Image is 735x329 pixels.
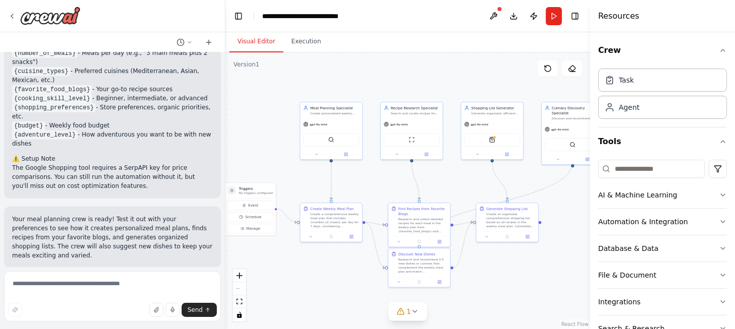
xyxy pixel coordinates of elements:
g: Edge from 232b83fd-ec60-4409-83fb-c2c8f1cc5894 to cfb37a9a-2313-42a7-ae98-f3c5e0585221 [454,220,473,270]
button: zoom in [233,269,246,282]
button: Execution [283,31,329,52]
li: - Store preferences, organic priorities, etc. [12,103,213,121]
code: {adventure_level} [12,130,77,140]
span: Schedule [245,215,261,220]
span: gpt-4o-mini [471,122,488,126]
img: ScrapeWebsiteTool [409,137,415,143]
div: Task [619,75,634,85]
button: Event [227,201,274,210]
div: Culinary Discovery SpecialistDiscover and recommend new dishes and cuisines that align with {diet... [541,102,604,165]
button: Start a new chat [201,36,217,48]
button: Open in side panel [332,151,360,157]
li: - Weekly food budget [12,121,213,130]
li: - How adventurous you want to be with new dishes [12,130,213,148]
img: SerperDevTool [569,142,576,148]
div: AI & Machine Learning [598,190,677,200]
div: Integrations [598,297,640,307]
button: Switch to previous chat [173,36,197,48]
div: Version 1 [233,60,260,69]
code: {cooking_skill_level} [12,94,92,103]
button: Tools [598,127,727,156]
code: {budget} [12,121,45,130]
button: AI & Machine Learning [598,182,727,208]
button: Manage [227,224,274,233]
div: Discover and recommend new dishes and cuisines that align with {dietary_preferences} and {adventu... [552,116,601,120]
div: Research and collect detailed recipes for each meal in the weekly plan from {favorite_food_blogs}... [398,217,447,233]
div: React Flow controls [233,269,246,321]
button: Open in side panel [519,234,536,240]
div: Shopping List Generator [471,105,520,110]
li: - Preferred cuisines (Mediterranean, Asian, Mexican, etc.) [12,67,213,85]
button: No output available [409,279,430,285]
div: Recipe Research SpecialistSearch and curate recipes from {favorite_food_blogs} and discover new d... [380,102,443,160]
h3: Triggers [239,186,273,191]
span: Event [249,203,259,208]
button: Open in side panel [343,234,360,240]
div: Search and curate recipes from {favorite_food_blogs} and discover new dishes that match the weekl... [391,111,440,115]
button: File & Document [598,262,727,288]
button: Automation & Integration [598,209,727,235]
code: {favorite_food_blogs} [12,85,92,94]
div: Create Weekly Meal PlanCreate a comprehensive weekly meal plan that includes {number_of_meals} pe... [300,203,363,242]
button: Integrations [598,289,727,315]
button: 1 [388,302,427,321]
div: Discover New Dishes [398,251,436,256]
g: Edge from 9a70a1b5-de28-42b1-9dde-11c89bb39fd8 to cfb37a9a-2313-42a7-ae98-f3c5e0585221 [454,220,473,227]
button: Open in side panel [431,239,448,245]
div: Shopping List GeneratorGenerate organized, efficient shopping lists based on the weekly meal plan... [461,102,524,160]
g: Edge from triggers to 253c215f-1d11-4948-8cca-934a61443dc1 [276,206,297,225]
button: Click to speak your automation idea [166,303,180,317]
li: - Your go-to recipe sources [12,85,213,94]
button: Upload files [149,303,164,317]
img: SerpApiGoogleShoppingTool [489,137,495,143]
g: Edge from d4f1fbf9-7b72-4ac4-9760-5199f469a656 to cfb37a9a-2313-42a7-ae98-f3c5e0585221 [489,162,510,200]
nav: breadcrumb [262,11,364,21]
code: {cuisine_types} [12,67,70,76]
span: gpt-4o-mini [551,127,569,131]
h4: Resources [598,10,639,22]
div: Generate organized, efficient shopping lists based on the weekly meal plan and recipes, categoriz... [471,111,520,115]
li: - Meals per day (e.g., "3 main meals plus 2 snacks") [12,48,213,67]
div: Automation & Integration [598,217,688,227]
button: Hide left sidebar [231,9,246,23]
button: Open in side panel [431,279,448,285]
button: No output available [409,239,430,245]
button: Improve this prompt [8,303,22,317]
div: Create personalized weekly meal plans based on {dietary_preferences}, {number_of_meals}, and {cui... [310,111,359,115]
code: {number_of_meals} [12,49,77,58]
h2: ⚠️ Setup Note [12,154,213,163]
button: Open in side panel [493,151,521,157]
div: Create a comprehensive weekly meal plan that includes {number_of_meals} per day for 7 days, consi... [310,212,359,228]
div: File & Document [598,270,657,280]
span: gpt-4o-mini [310,122,328,126]
button: Hide right sidebar [568,9,582,23]
div: Meal Planning SpecialistCreate personalized weekly meal plans based on {dietary_preferences}, {nu... [300,102,363,160]
g: Edge from 86ae62fc-cb76-4276-ab80-dde22a407f4b to 9a70a1b5-de28-42b1-9dde-11c89bb39fd8 [409,161,422,200]
div: Research and recommend 3-5 new dishes or cuisines that complement the weekly meal plan and match ... [398,257,447,274]
button: No output available [320,234,342,240]
div: Culinary Discovery Specialist [552,105,601,115]
p: The Google Shopping tool requires a SerpAPI key for price comparisons. You can still run the auto... [12,163,213,190]
button: fit view [233,295,246,308]
button: Visual Editor [229,31,283,52]
a: React Flow attribution [561,321,589,327]
span: Send [188,306,203,314]
span: Manage [247,226,261,231]
img: SerperDevTool [328,137,334,143]
p: No triggers configured [239,191,273,195]
button: Open in side panel [412,151,441,157]
p: Your meal planning crew is ready! Test it out with your preferences to see how it creates persona... [12,215,213,260]
div: Create an organized, comprehensive shopping list based on all recipes in the weekly meal plan. Co... [486,212,535,228]
li: - Beginner, intermediate, or advanced [12,94,213,103]
div: Create Weekly Meal Plan [310,206,354,211]
div: Find Recipes from Favorite Blogs [398,206,447,216]
div: Crew [598,64,727,127]
button: Schedule [227,212,274,222]
button: toggle interactivity [233,308,246,321]
div: Generate Shopping List [486,206,528,211]
div: Database & Data [598,243,659,253]
div: Find Recipes from Favorite BlogsResearch and collect detailed recipes for each meal in the weekly... [388,203,451,247]
div: Generate Shopping ListCreate an organized, comprehensive shopping list based on all recipes in th... [476,203,539,242]
g: Edge from 253c215f-1d11-4948-8cca-934a61443dc1 to 9a70a1b5-de28-42b1-9dde-11c89bb39fd8 [366,220,385,227]
code: {shopping_preferences} [12,103,96,112]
